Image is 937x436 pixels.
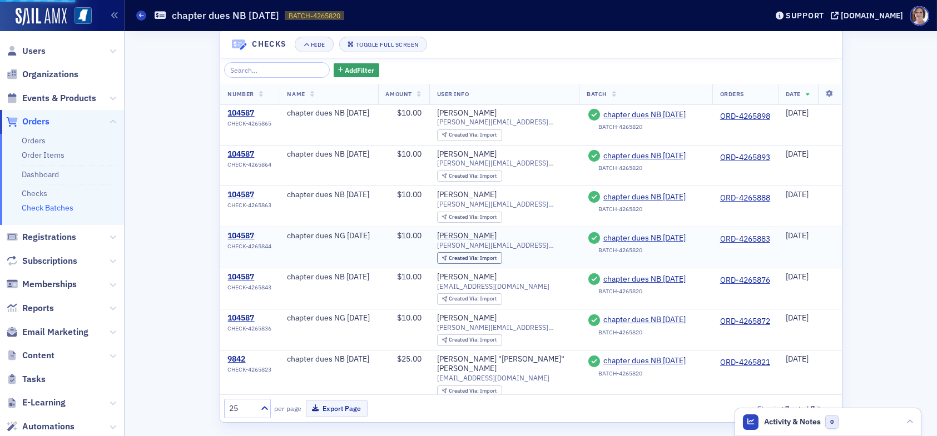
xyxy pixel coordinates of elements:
[437,212,502,223] div: Created Via: Import
[437,354,571,374] div: [PERSON_NAME] "[PERSON_NAME]" [PERSON_NAME]
[910,6,929,26] span: Profile
[6,231,76,243] a: Registrations
[6,68,78,81] a: Organizations
[397,230,422,240] span: $10.00
[786,149,809,159] span: [DATE]
[22,203,73,213] a: Check Batches
[786,90,801,98] span: Date
[720,153,770,163] a: ORD-4265893
[228,108,272,118] a: 104587
[228,90,254,98] span: Number
[22,373,46,385] span: Tasks
[386,90,412,98] span: Amount
[287,354,370,364] div: chapter dues NB [DATE]
[228,120,272,127] span: CHECK-4265865
[437,252,502,264] div: Created Via: Import
[397,354,422,364] span: $25.00
[587,90,607,98] span: Batch
[783,403,791,413] strong: 7
[228,354,272,364] a: 9842
[437,108,497,118] a: [PERSON_NAME]
[598,288,642,295] div: BATCH-4265820
[598,164,642,172] div: BATCH-4265820
[224,62,330,78] input: Search…
[306,400,368,417] button: Export Page
[603,110,705,120] span: chapter dues NB [DATE]
[437,374,549,382] span: [EMAIL_ADDRESS][DOMAIN_NAME]
[172,9,279,22] h1: chapter dues NB [DATE]
[598,123,642,131] div: BATCH-4265820
[22,68,78,81] span: Organizations
[603,192,705,202] a: chapter dues NB [DATE]
[287,190,370,200] div: chapter dues NB [DATE]
[22,326,88,338] span: Email Marketing
[228,202,272,209] span: CHECK-4265863
[397,149,422,159] span: $10.00
[75,7,92,24] img: SailAMX
[230,403,254,414] div: 25
[437,190,497,200] a: [PERSON_NAME]
[841,11,903,21] div: [DOMAIN_NAME]
[287,108,370,118] div: chapter dues NB [DATE]
[449,295,480,302] span: Created Via :
[449,296,497,302] div: Import
[295,37,334,52] button: Hide
[638,403,834,413] div: Showing out of items
[598,329,642,336] div: BATCH-4265820
[252,39,286,51] h4: Checks
[603,356,705,366] a: chapter dues NB [DATE]
[437,313,497,323] a: [PERSON_NAME]
[437,171,502,182] div: Created Via: Import
[437,323,571,332] span: [PERSON_NAME][EMAIL_ADDRESS][PERSON_NAME][DOMAIN_NAME]
[786,108,809,118] span: [DATE]
[228,272,272,282] a: 104587
[449,337,497,343] div: Import
[287,272,370,282] div: chapter dues NB [DATE]
[287,313,370,323] div: chapter dues NG [DATE]
[437,334,502,346] div: Created Via: Import
[345,65,375,75] span: Add Filter
[437,385,502,397] div: Created Via: Import
[228,149,272,159] div: 104587
[228,313,272,323] a: 104587
[437,272,497,282] div: [PERSON_NAME]
[6,397,66,409] a: E-Learning
[437,149,497,159] div: [PERSON_NAME]
[603,274,705,284] a: chapter dues NB [DATE]
[22,302,54,314] span: Reports
[437,241,571,249] span: [PERSON_NAME][EMAIL_ADDRESS][PERSON_NAME][DOMAIN_NAME]
[228,231,272,241] a: 104587
[720,358,770,368] a: ORD-4265821
[786,189,809,199] span: [DATE]
[287,231,370,241] div: chapter dues NG [DATE]
[6,373,46,385] a: Tasks
[825,415,839,429] span: 0
[67,7,92,26] a: View Homepage
[603,151,705,161] span: chapter dues NB [DATE]
[311,42,325,48] div: Hide
[16,8,67,26] a: SailAMX
[449,132,497,138] div: Import
[449,254,480,262] span: Created Via :
[397,313,422,323] span: $10.00
[22,116,49,128] span: Orders
[6,45,46,57] a: Users
[786,272,809,282] span: [DATE]
[449,387,480,394] span: Created Via :
[22,92,96,104] span: Events & Products
[720,112,770,122] a: ORD-4265898
[437,159,571,167] span: [PERSON_NAME][EMAIL_ADDRESS][PERSON_NAME][DOMAIN_NAME]
[786,230,809,240] span: [DATE]
[22,397,66,409] span: E-Learning
[437,231,497,241] a: [PERSON_NAME]
[437,293,502,305] div: Created Via: Import
[449,172,480,179] span: Created Via :
[449,131,480,138] span: Created Via :
[22,169,59,179] a: Dashboard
